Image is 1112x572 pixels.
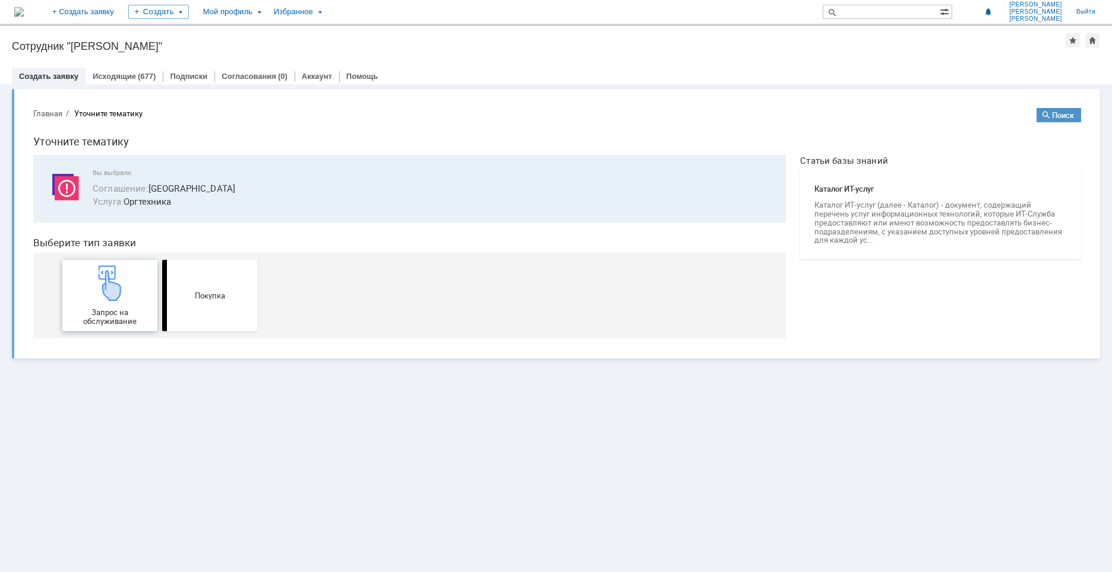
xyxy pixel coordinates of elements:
a: Запрос на обслуживание [39,161,134,233]
div: Создать [128,5,189,19]
a: Каталог ИТ-услугКаталог ИТ-услуг (далее - Каталог) - документ, содержащий перечень услуг информац... [776,72,1057,161]
span: Каталог ИТ-услуг [791,86,1043,95]
img: getd084b52365464f9197f626d2fa7be5ad [68,167,104,202]
span: Расширенный поиск [940,5,952,17]
a: Согласования [222,72,276,81]
a: Подписки [170,72,207,81]
button: Поиск [1013,9,1057,24]
img: svg%3E [24,71,59,106]
p: Каталог ИТ-услуг (далее - Каталог) - документ, содержащий перечень услуг информационных технологи... [791,102,1043,147]
button: Главная [10,9,39,20]
a: Исходящие [93,72,136,81]
span: Соглашение : [69,84,125,96]
a: Помощь [346,72,378,81]
span: Запрос на обслуживание [42,209,130,227]
a: Создать заявку [19,72,78,81]
a: Перейти на домашнюю страницу [14,7,24,17]
span: [PERSON_NAME] [1009,15,1062,23]
button: Соглашение:[GEOGRAPHIC_DATA] [69,83,211,97]
span: Покупка [142,193,230,202]
div: Уточните тематику [50,11,119,20]
div: Добавить в избранное [1066,33,1080,47]
div: Сделать домашней страницей [1085,33,1100,47]
h1: Уточните тематику [10,34,1057,52]
div: Сотрудник "[PERSON_NAME]" [12,40,1066,52]
span: [PERSON_NAME] [1009,1,1062,8]
div: (677) [138,72,156,81]
a: Покупка [138,161,233,233]
span: Вы выбрали: [69,71,748,78]
img: logo [14,7,24,17]
span: [PERSON_NAME] [1009,8,1062,15]
a: Аккаунт [302,72,332,81]
div: (0) [278,72,288,81]
span: Статьи базы знаний [776,56,1057,67]
span: Оргтехника [69,96,748,110]
span: Услуга : [69,97,100,109]
header: Выберите тип заявки [10,138,762,150]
